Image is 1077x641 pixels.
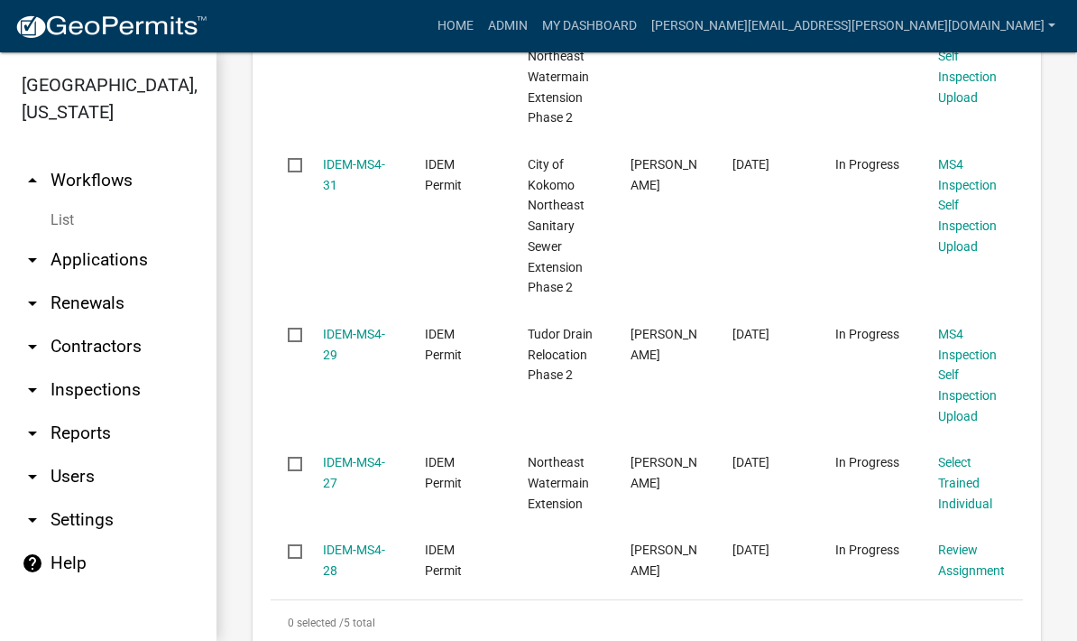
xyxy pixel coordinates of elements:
i: arrow_drop_down [22,423,43,444]
a: MS4 Inspection [938,327,997,362]
span: IDEM Permit [425,327,462,362]
i: arrow_drop_down [22,249,43,271]
a: Self Inspection Upload [938,367,997,423]
span: IDEM Permit [425,157,462,192]
span: 07/17/2024 [732,157,769,172]
span: City of Kokomo Northeast Sanitary Sewer Extension Phase 2 [528,157,585,295]
a: MS4 Inspection [938,157,997,192]
a: IDEM-MS4-29 [323,327,385,362]
span: IDEM Permit [425,455,462,490]
a: Self Inspection Upload [938,198,997,254]
a: Admin [481,9,535,43]
span: IDEM Permit [425,543,462,578]
span: Aaron Barding [631,327,697,362]
i: arrow_drop_down [22,293,43,314]
i: arrow_drop_up [22,170,43,191]
span: Aaron Barding [631,543,697,578]
a: Review Assignment [938,543,1005,578]
span: 08/01/2023 [732,543,769,557]
a: Select Trained Individual [938,455,992,511]
span: 01/31/2024 [732,327,769,341]
a: IDEM-MS4-28 [323,543,385,578]
span: Patty Ortman [631,455,697,490]
span: In Progress [835,543,899,557]
a: IDEM-MS4-27 [323,455,385,490]
i: arrow_drop_down [22,379,43,401]
i: arrow_drop_down [22,336,43,358]
i: help [22,553,43,574]
a: IDEM-MS4-31 [323,157,385,192]
span: In Progress [835,157,899,172]
a: Home [430,9,481,43]
span: Tudor Drain Relocation Phase 2 [528,327,593,383]
a: [PERSON_NAME][EMAIL_ADDRESS][PERSON_NAME][DOMAIN_NAME] [644,9,1063,43]
i: arrow_drop_down [22,466,43,488]
span: 0 selected / [288,617,344,629]
span: In Progress [835,455,899,469]
a: My Dashboard [535,9,644,43]
span: Northeast Watermain Extension [528,455,589,511]
i: arrow_drop_down [22,509,43,531]
a: Self Inspection Upload [938,49,997,105]
span: In Progress [835,327,899,341]
span: 08/31/2023 [732,455,769,469]
span: Michael STyf [631,157,697,192]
